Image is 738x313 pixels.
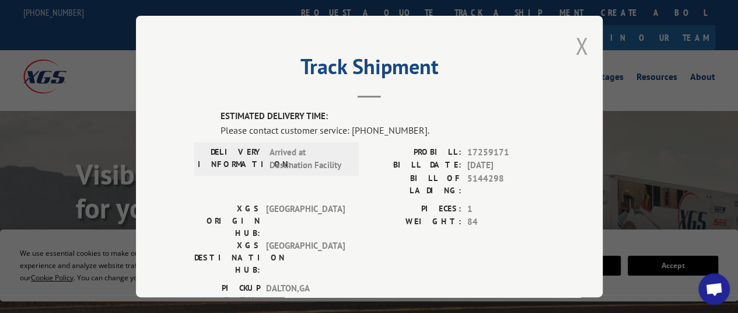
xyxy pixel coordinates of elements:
[467,172,544,196] span: 5144298
[467,145,544,159] span: 17259171
[221,110,544,123] label: ESTIMATED DELIVERY TIME:
[369,172,461,196] label: BILL OF LADING:
[194,202,260,239] label: XGS ORIGIN HUB:
[266,239,345,276] span: [GEOGRAPHIC_DATA]
[369,202,461,215] label: PIECES:
[467,202,544,215] span: 1
[369,145,461,159] label: PROBILL:
[369,215,461,229] label: WEIGHT:
[221,123,544,137] div: Please contact customer service: [PHONE_NUMBER].
[270,145,348,172] span: Arrived at Destination Facility
[467,159,544,172] span: [DATE]
[194,239,260,276] label: XGS DESTINATION HUB:
[266,281,345,306] span: DALTON , GA
[369,159,461,172] label: BILL DATE:
[698,273,730,305] div: Open chat
[575,30,588,61] button: Close modal
[194,281,260,306] label: PICKUP CITY:
[467,215,544,229] span: 84
[266,202,345,239] span: [GEOGRAPHIC_DATA]
[194,58,544,81] h2: Track Shipment
[198,145,264,172] label: DELIVERY INFORMATION:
